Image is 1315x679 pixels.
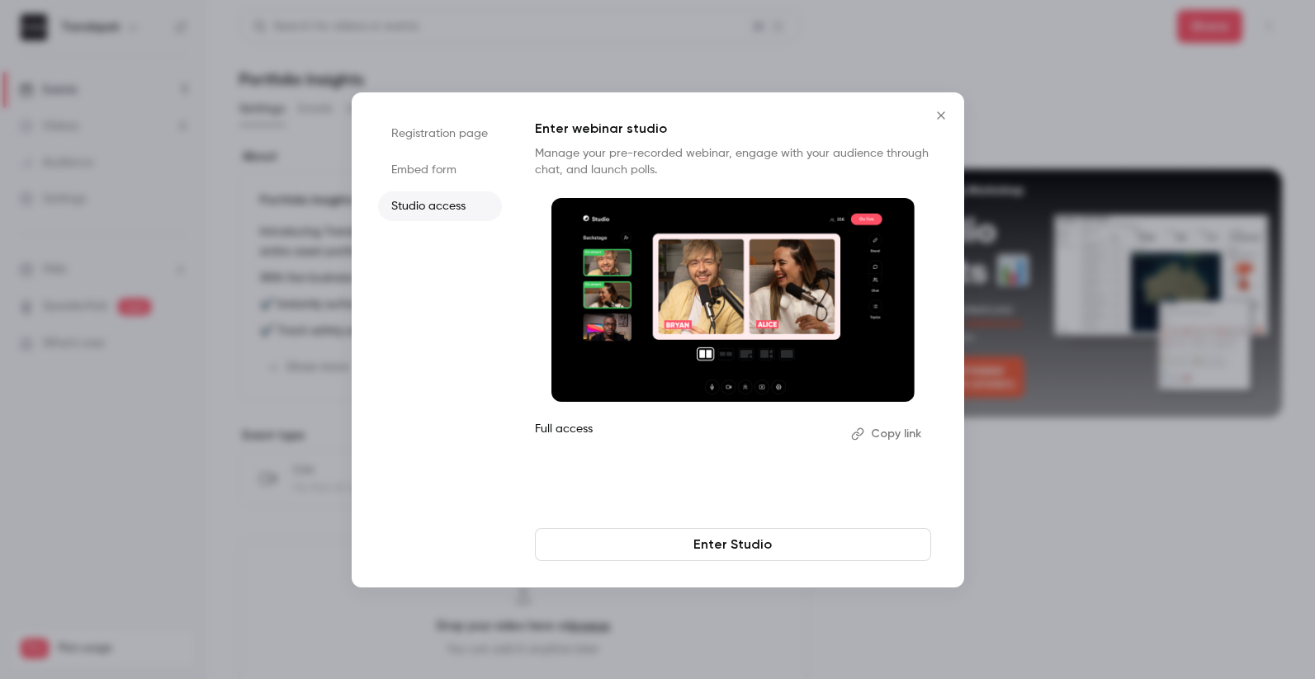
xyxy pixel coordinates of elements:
[925,99,958,132] button: Close
[535,421,838,447] p: Full access
[378,155,502,185] li: Embed form
[535,145,931,178] p: Manage your pre-recorded webinar, engage with your audience through chat, and launch polls.
[378,191,502,221] li: Studio access
[378,119,502,149] li: Registration page
[844,421,931,447] button: Copy link
[535,528,931,561] a: Enter Studio
[535,119,931,139] p: Enter webinar studio
[551,198,915,403] img: Invite speakers to webinar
